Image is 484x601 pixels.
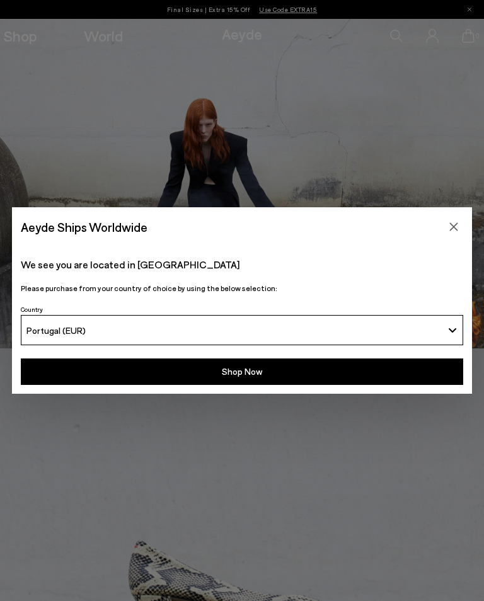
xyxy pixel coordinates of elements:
button: Shop Now [21,358,463,385]
button: Close [444,217,463,236]
span: Portugal (EUR) [26,325,86,336]
p: We see you are located in [GEOGRAPHIC_DATA] [21,257,463,272]
span: Country [21,306,43,313]
span: Aeyde Ships Worldwide [21,216,147,238]
p: Please purchase from your country of choice by using the below selection: [21,282,463,294]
